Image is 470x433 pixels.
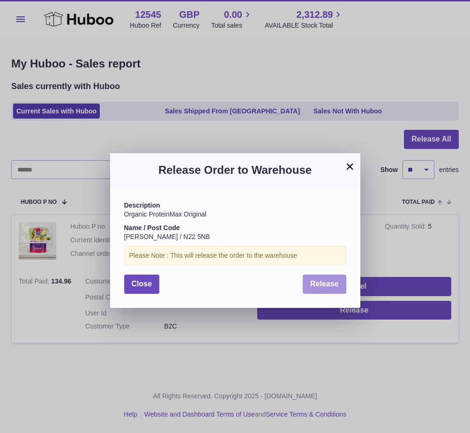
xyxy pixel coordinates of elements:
strong: Name / Post Code [124,224,180,231]
button: × [344,161,356,172]
button: Release [303,275,346,294]
span: Organic ProteinMax Original [124,210,207,218]
span: Release [310,280,339,288]
strong: Description [124,202,160,209]
span: Close [132,280,152,288]
button: Close [124,275,160,294]
h3: Release Order to Warehouse [124,163,346,178]
span: [PERSON_NAME] / N22 5NB [124,233,210,240]
div: Please Note : This will release the order to the warehouse [124,246,346,265]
